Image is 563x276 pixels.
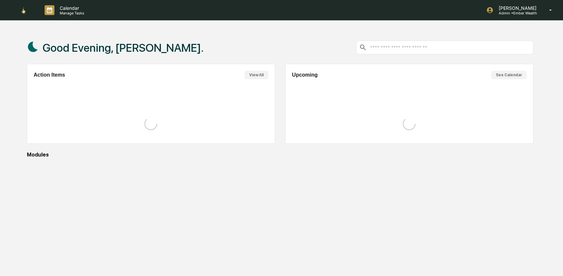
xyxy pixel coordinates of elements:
[245,71,268,79] button: View All
[292,72,318,78] h2: Upcoming
[16,6,31,15] img: logo
[54,5,88,11] p: Calendar
[54,11,88,15] p: Manage Tasks
[491,71,527,79] button: See Calendar
[43,41,204,54] h1: Good Evening, [PERSON_NAME].
[493,11,540,15] p: Admin • Ember Wealth
[34,72,65,78] h2: Action Items
[27,152,533,158] div: Modules
[493,5,540,11] p: [PERSON_NAME]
